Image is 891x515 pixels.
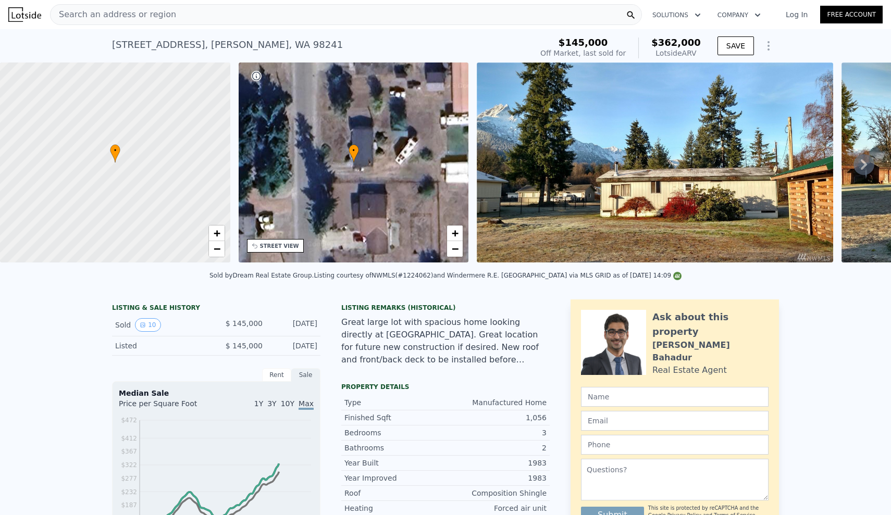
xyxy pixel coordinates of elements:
[445,488,547,498] div: Composition Shingle
[758,35,779,56] button: Show Options
[344,503,445,513] div: Heating
[445,428,547,438] div: 3
[299,399,314,410] span: Max
[281,399,294,408] span: 10Y
[344,412,445,423] div: Finished Sqft
[121,461,137,469] tspan: $322
[314,272,682,279] div: Listing courtesy of NWMLS (#1224062) and Windermere R.E. [GEOGRAPHIC_DATA] via MLS GRID as of [DA...
[271,341,317,351] div: [DATE]
[445,503,547,513] div: Forced air unit
[773,9,820,20] a: Log In
[349,144,359,162] div: •
[271,318,317,332] div: [DATE]
[445,443,547,453] div: 2
[209,241,225,257] a: Zoom out
[447,225,463,241] a: Zoom in
[445,397,547,408] div: Manufactured Home
[445,473,547,483] div: 1983
[445,412,547,423] div: 1,056
[121,435,137,442] tspan: $412
[121,501,137,509] tspan: $187
[452,227,459,240] span: +
[447,241,463,257] a: Zoom out
[112,304,320,314] div: LISTING & SALE HISTORY
[344,488,445,498] div: Roof
[341,304,550,312] div: Listing Remarks (Historical)
[652,310,769,339] div: Ask about this property
[559,37,608,48] span: $145,000
[581,435,769,455] input: Phone
[452,242,459,255] span: −
[112,37,343,52] div: [STREET_ADDRESS] , [PERSON_NAME] , WA 98241
[121,488,137,496] tspan: $232
[540,48,626,58] div: Off Market, last sold for
[209,225,225,241] a: Zoom in
[652,339,769,364] div: [PERSON_NAME] Bahadur
[260,242,299,250] div: STREET VIEW
[135,318,160,332] button: View historical data
[651,37,701,48] span: $362,000
[477,62,833,262] img: Sale: 129029218 Parcel: 103858733
[226,342,263,350] span: $ 145,000
[673,272,682,280] img: NWMLS Logo
[651,48,701,58] div: Lotside ARV
[110,144,120,162] div: •
[209,272,314,279] div: Sold by Dream Real Estate Group .
[344,458,445,468] div: Year Built
[709,6,769,24] button: Company
[820,6,883,23] a: Free Account
[267,399,276,408] span: 3Y
[291,368,320,382] div: Sale
[8,7,41,22] img: Lotside
[115,341,208,351] div: Listed
[119,388,314,398] div: Median Sale
[341,383,550,391] div: Property details
[445,458,547,468] div: 1983
[51,8,176,21] span: Search an address or region
[652,364,727,376] div: Real Estate Agent
[119,398,216,415] div: Price per Square Foot
[121,475,137,482] tspan: $277
[581,411,769,431] input: Email
[262,368,291,382] div: Rent
[344,473,445,483] div: Year Improved
[121,448,137,455] tspan: $367
[341,316,550,366] div: Great large lot with spacious home looking directly at [GEOGRAPHIC_DATA]. Great location for futu...
[344,443,445,453] div: Bathrooms
[254,399,263,408] span: 1Y
[121,417,137,424] tspan: $472
[717,36,754,55] button: SAVE
[213,227,220,240] span: +
[581,387,769,407] input: Name
[110,146,120,155] span: •
[344,428,445,438] div: Bedrooms
[115,318,208,332] div: Sold
[349,146,359,155] span: •
[213,242,220,255] span: −
[344,397,445,408] div: Type
[644,6,709,24] button: Solutions
[226,319,263,328] span: $ 145,000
